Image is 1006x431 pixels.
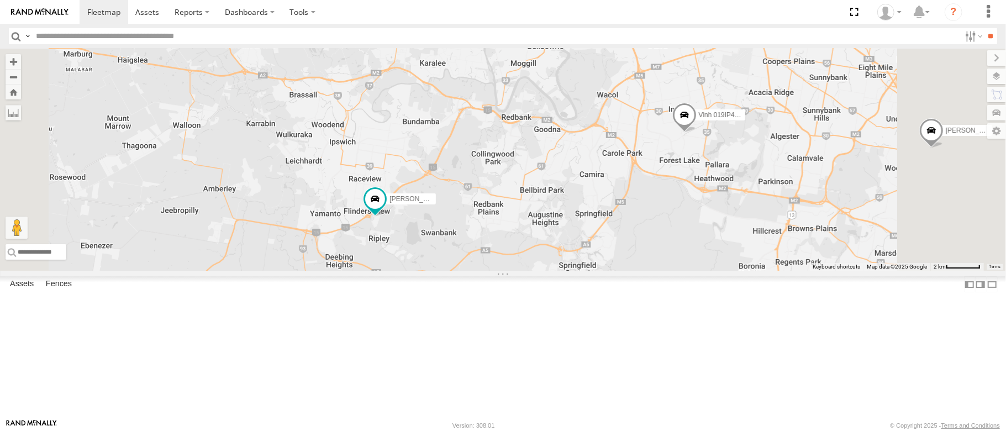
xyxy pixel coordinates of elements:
[6,85,21,99] button: Zoom Home
[975,276,986,292] label: Dock Summary Table to the Right
[389,195,496,203] span: [PERSON_NAME] B - Corolla Hatch
[4,277,39,292] label: Assets
[11,8,69,16] img: rand-logo.svg
[890,422,1000,429] div: © Copyright 2025 -
[987,276,998,292] label: Hide Summary Table
[6,69,21,85] button: Zoom out
[6,217,28,239] button: Drag Pegman onto the map to open Street View
[941,422,1000,429] a: Terms and Conditions
[945,3,962,21] i: ?
[867,264,927,270] span: Map data ©2025 Google
[961,28,984,44] label: Search Filter Options
[698,111,755,119] span: Vinh 019IP4 - Hilux
[934,264,946,270] span: 2 km
[964,276,975,292] label: Dock Summary Table to the Left
[23,28,32,44] label: Search Query
[987,123,1006,139] label: Map Settings
[6,420,57,431] a: Visit our Website
[813,263,860,271] button: Keyboard shortcuts
[6,54,21,69] button: Zoom in
[989,265,1001,269] a: Terms (opens in new tab)
[873,4,905,20] div: Marco DiBenedetto
[452,422,494,429] div: Version: 308.01
[6,105,21,120] label: Measure
[40,277,77,292] label: Fences
[930,263,984,271] button: Map scale: 2 km per 59 pixels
